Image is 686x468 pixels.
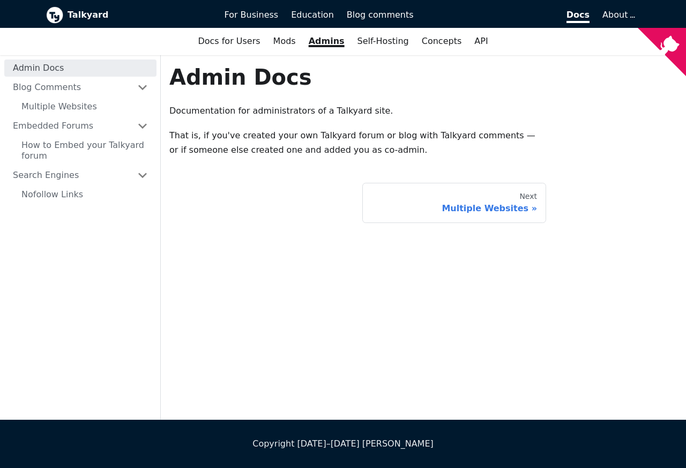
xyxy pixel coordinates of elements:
a: Concepts [415,32,468,50]
a: Admin Docs [4,60,156,77]
a: Nofollow Links [13,186,156,203]
a: Embedded Forums [4,117,156,135]
a: Talkyard logoTalkyard [46,6,210,24]
img: Talkyard logo [46,6,63,24]
div: Copyright [DATE]–[DATE] [PERSON_NAME] [46,437,640,451]
a: For Business [218,6,285,24]
b: Talkyard [68,8,210,22]
p: Documentation for administrators of a Talkyard site. [169,104,546,118]
div: Next [371,192,538,202]
span: For Business [225,10,279,20]
span: Docs [566,10,590,23]
nav: Docs pages navigation [169,183,546,224]
a: Education [285,6,340,24]
a: Docs [420,6,596,24]
div: Multiple Websites [371,203,538,214]
h1: Admin Docs [169,64,546,91]
a: Search Engines [4,167,156,184]
a: Blog Comments [4,79,156,96]
a: About [602,10,633,20]
p: That is, if you've created your own Talkyard forum or blog with Talkyard comments — or if someone... [169,129,546,157]
a: Admins [302,32,351,50]
a: Self-Hosting [351,32,415,50]
a: NextMultiple Websites [362,183,547,224]
a: API [468,32,494,50]
a: Mods [267,32,302,50]
a: How to Embed your Talkyard forum [13,137,156,165]
span: Blog comments [347,10,414,20]
a: Multiple Websites [13,98,156,115]
a: Docs for Users [191,32,266,50]
span: Education [291,10,334,20]
a: Blog comments [340,6,420,24]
